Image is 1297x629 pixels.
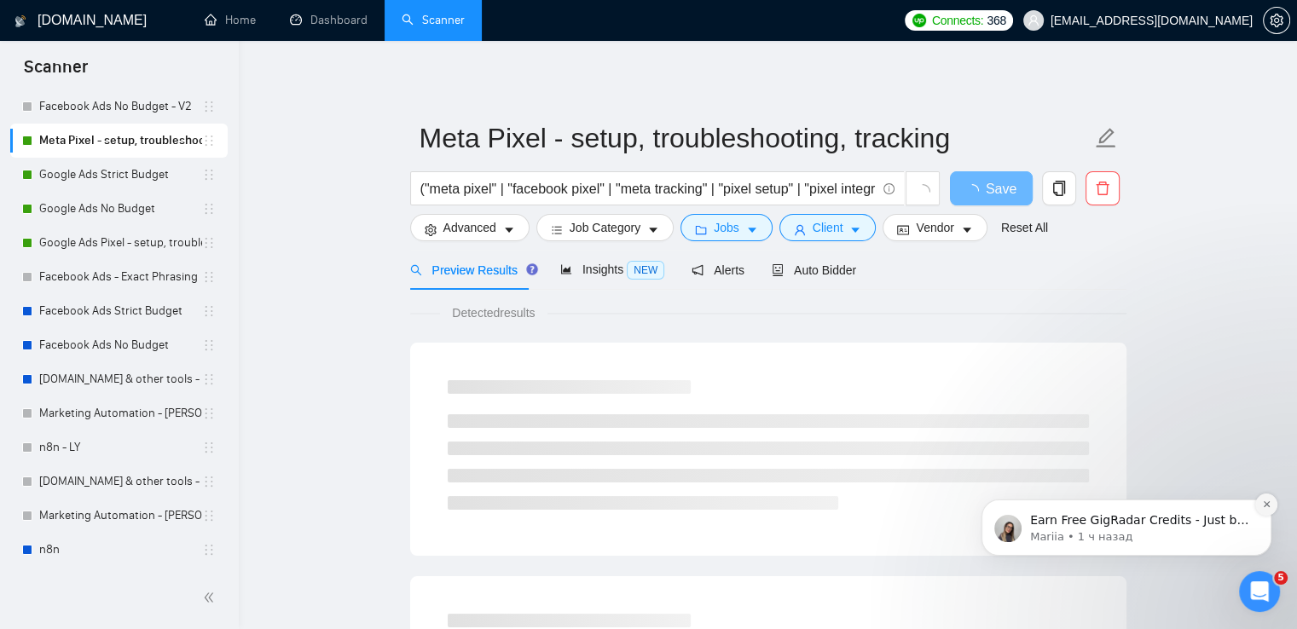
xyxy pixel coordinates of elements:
[916,218,953,237] span: Vendor
[202,372,216,386] span: holder
[647,223,659,236] span: caret-down
[290,13,368,27] a: dashboardDashboard
[39,328,202,362] a: Facebook Ads No Budget
[956,392,1297,583] iframe: Intercom notifications сообщение
[420,117,1091,159] input: Scanner name...
[986,178,1016,199] span: Save
[410,214,530,241] button: settingAdvancedcaret-down
[202,543,216,557] span: holder
[39,499,202,533] a: Marketing Automation - [PERSON_NAME]
[965,184,986,198] span: loading
[205,13,256,27] a: homeHome
[692,264,704,276] span: notification
[897,223,909,236] span: idcard
[746,223,758,236] span: caret-down
[560,263,664,276] span: Insights
[74,137,294,153] p: Message from Mariia, sent 1 ч назад
[26,107,316,164] div: message notification from Mariia, 1 ч назад. Earn Free GigRadar Credits - Just by Sharing Your St...
[299,101,321,124] button: Dismiss notification
[692,263,744,277] span: Alerts
[202,441,216,454] span: holder
[202,407,216,420] span: holder
[1263,14,1290,27] a: setting
[932,11,983,30] span: Connects:
[1086,171,1120,205] button: delete
[10,124,228,158] li: Meta Pixel - setup, troubleshooting, tracking
[39,226,202,260] a: Google Ads Pixel - setup, troubleshooting, tracking
[536,214,674,241] button: barsJob Categorycaret-down
[39,158,202,192] a: Google Ads Strict Budget
[1043,181,1075,196] span: copy
[440,303,547,322] span: Detected results
[883,183,895,194] span: info-circle
[10,226,228,260] li: Google Ads Pixel - setup, troubleshooting, tracking
[202,236,216,250] span: holder
[39,89,202,124] a: Facebook Ads No Budget - V2
[503,223,515,236] span: caret-down
[39,430,202,465] a: n8n - LY
[10,533,228,567] li: n8n
[10,158,228,192] li: Google Ads Strict Budget
[551,223,563,236] span: bars
[883,214,987,241] button: idcardVendorcaret-down
[524,262,540,277] div: Tooltip anchor
[987,11,1005,30] span: 368
[1264,14,1289,27] span: setting
[10,55,101,90] span: Scanner
[39,533,202,567] a: n8n
[1001,218,1048,237] a: Reset All
[772,264,784,276] span: robot
[794,223,806,236] span: user
[202,270,216,284] span: holder
[10,192,228,226] li: Google Ads No Budget
[39,294,202,328] a: Facebook Ads Strict Budget
[39,465,202,499] a: [DOMAIN_NAME] & other tools - [PERSON_NAME]
[10,260,228,294] li: Facebook Ads - Exact Phrasing
[39,396,202,430] a: Marketing Automation - [PERSON_NAME]
[39,124,202,158] a: Meta Pixel - setup, troubleshooting, tracking
[1274,571,1288,585] span: 5
[1095,127,1117,149] span: edit
[202,202,216,216] span: holder
[10,294,228,328] li: Facebook Ads Strict Budget
[570,218,640,237] span: Job Category
[680,214,773,241] button: folderJobscaret-down
[39,362,202,396] a: [DOMAIN_NAME] & other tools - [PERSON_NAME]
[912,14,926,27] img: upwork-logo.png
[10,465,228,499] li: Make.com & other tools - Ivanna V.
[420,178,876,199] input: Search Freelance Jobs...
[410,263,533,277] span: Preview Results
[560,263,572,275] span: area-chart
[203,589,220,606] span: double-left
[202,168,216,182] span: holder
[202,509,216,522] span: holder
[10,328,228,362] li: Facebook Ads No Budget
[1028,14,1039,26] span: user
[849,223,861,236] span: caret-down
[772,263,856,277] span: Auto Bidder
[38,123,66,150] img: Profile image for Mariia
[813,218,843,237] span: Client
[425,223,437,236] span: setting
[10,430,228,465] li: n8n - LY
[915,184,930,199] span: loading
[779,214,877,241] button: userClientcaret-down
[1086,181,1119,196] span: delete
[74,120,294,137] p: Earn Free GigRadar Credits - Just by Sharing Your Story! 💬 Want more credits for sending proposal...
[10,396,228,430] li: Marketing Automation - Lilia Y.
[39,260,202,294] a: Facebook Ads - Exact Phrasing
[950,171,1033,205] button: Save
[402,13,465,27] a: searchScanner
[202,100,216,113] span: holder
[1042,171,1076,205] button: copy
[714,218,739,237] span: Jobs
[410,264,422,276] span: search
[202,475,216,488] span: holder
[10,362,228,396] li: Make.com & other tools - Lilia Y.
[443,218,496,237] span: Advanced
[10,499,228,533] li: Marketing Automation - Ivanna V.
[202,134,216,147] span: holder
[202,338,216,352] span: holder
[1263,7,1290,34] button: setting
[961,223,973,236] span: caret-down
